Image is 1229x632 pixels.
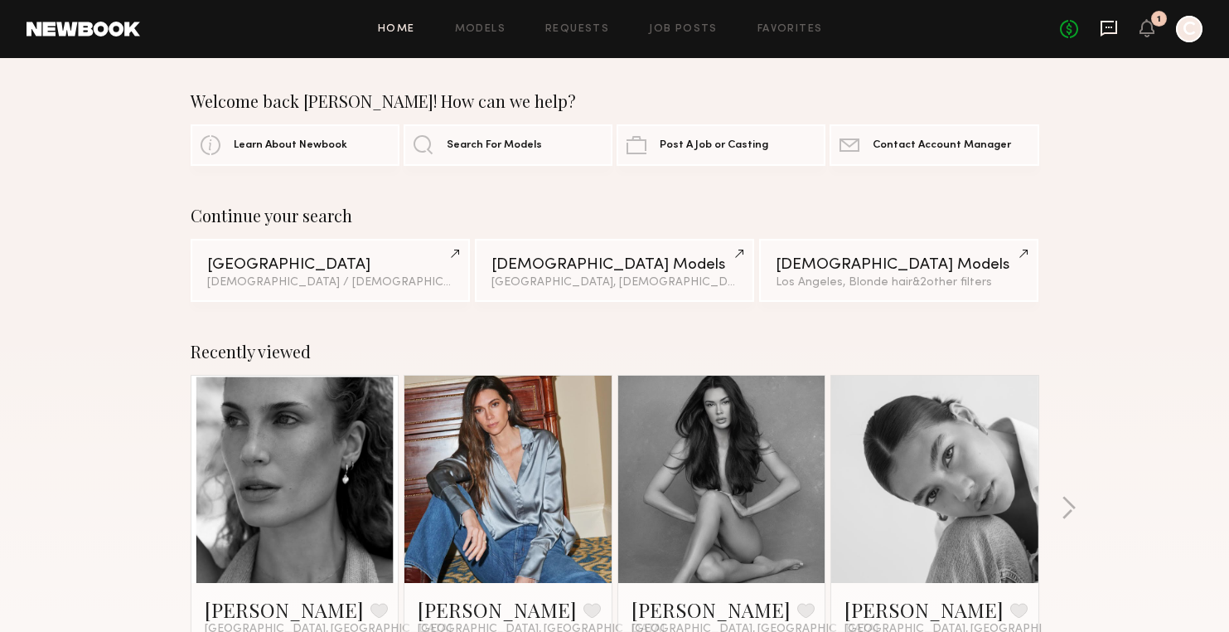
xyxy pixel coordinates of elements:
a: Job Posts [649,24,718,35]
a: [DEMOGRAPHIC_DATA] Models[GEOGRAPHIC_DATA], [DEMOGRAPHIC_DATA] / [DEMOGRAPHIC_DATA] [475,239,754,302]
div: [DEMOGRAPHIC_DATA] Models [776,257,1022,273]
a: Post A Job or Casting [617,124,825,166]
a: Learn About Newbook [191,124,399,166]
a: [PERSON_NAME] [844,596,1004,623]
a: [DEMOGRAPHIC_DATA] ModelsLos Angeles, Blonde hair&2other filters [759,239,1038,302]
span: Search For Models [447,140,542,151]
div: [DEMOGRAPHIC_DATA] / [DEMOGRAPHIC_DATA] [207,277,453,289]
div: [DEMOGRAPHIC_DATA] Models [491,257,738,273]
a: Requests [545,24,609,35]
a: [PERSON_NAME] [205,596,364,623]
a: [GEOGRAPHIC_DATA][DEMOGRAPHIC_DATA] / [DEMOGRAPHIC_DATA] [191,239,470,302]
span: Post A Job or Casting [660,140,768,151]
a: Home [378,24,415,35]
div: [GEOGRAPHIC_DATA], [DEMOGRAPHIC_DATA] / [DEMOGRAPHIC_DATA] [491,277,738,289]
a: C [1176,16,1202,42]
a: [PERSON_NAME] [418,596,577,623]
span: Contact Account Manager [873,140,1011,151]
span: & 2 other filter s [912,277,992,288]
div: 1 [1157,15,1161,24]
a: Favorites [757,24,823,35]
div: Recently viewed [191,342,1039,362]
span: Learn About Newbook [234,140,347,151]
a: Search For Models [404,124,612,166]
a: Contact Account Manager [830,124,1038,166]
div: Continue your search [191,206,1039,226]
div: [GEOGRAPHIC_DATA] [207,257,453,273]
div: Welcome back [PERSON_NAME]! How can we help? [191,91,1039,111]
div: Los Angeles, Blonde hair [776,277,1022,289]
a: Models [455,24,506,35]
a: [PERSON_NAME] [631,596,791,623]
